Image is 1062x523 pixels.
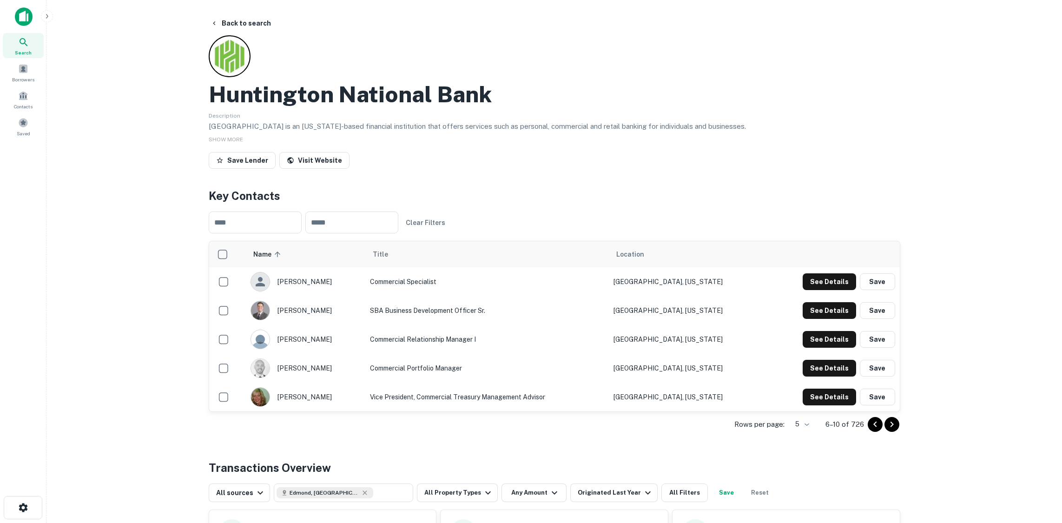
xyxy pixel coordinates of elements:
[251,387,361,407] div: [PERSON_NAME]
[251,330,361,349] div: [PERSON_NAME]
[365,383,609,411] td: Vice President, Commercial Treasury Management Advisor
[251,358,361,378] div: [PERSON_NAME]
[1016,449,1062,493] iframe: Chat Widget
[803,389,856,405] button: See Details
[246,241,365,267] th: Name
[251,388,270,406] img: 1516669242985
[251,359,270,377] img: 1748559797757
[616,249,644,260] span: Location
[209,136,243,143] span: SHOW MORE
[417,483,498,502] button: All Property Types
[209,187,900,204] h4: Key Contacts
[209,459,331,476] h4: Transactions Overview
[207,15,275,32] button: Back to search
[279,152,350,169] a: Visit Website
[253,249,284,260] span: Name
[609,325,765,354] td: [GEOGRAPHIC_DATA], [US_STATE]
[609,296,765,325] td: [GEOGRAPHIC_DATA], [US_STATE]
[803,331,856,348] button: See Details
[661,483,708,502] button: All Filters
[609,383,765,411] td: [GEOGRAPHIC_DATA], [US_STATE]
[251,330,270,349] img: 9c8pery4andzj6ohjkjp54ma2
[209,483,270,502] button: All sources
[365,296,609,325] td: SBA Business Development Officer Sr.
[365,241,609,267] th: Title
[365,354,609,383] td: Commercial Portfolio Manager
[12,76,34,83] span: Borrowers
[501,483,567,502] button: Any Amount
[251,301,270,320] img: 1654636564910
[609,241,765,267] th: Location
[3,87,44,112] a: Contacts
[402,214,449,231] button: Clear Filters
[712,483,741,502] button: Save your search to get updates of matches that match your search criteria.
[884,417,899,432] button: Go to next page
[803,273,856,290] button: See Details
[609,354,765,383] td: [GEOGRAPHIC_DATA], [US_STATE]
[209,113,240,119] span: Description
[3,60,44,85] a: Borrowers
[734,419,785,430] p: Rows per page:
[860,360,895,377] button: Save
[860,273,895,290] button: Save
[14,103,33,110] span: Contacts
[365,267,609,296] td: Commercial Specialist
[609,267,765,296] td: [GEOGRAPHIC_DATA], [US_STATE]
[3,114,44,139] a: Saved
[825,419,864,430] p: 6–10 of 726
[216,487,266,498] div: All sources
[209,152,276,169] button: Save Lender
[251,272,361,291] div: [PERSON_NAME]
[209,121,900,132] p: [GEOGRAPHIC_DATA] is an [US_STATE]-based financial institution that offers services such as perso...
[17,130,30,137] span: Saved
[860,302,895,319] button: Save
[365,325,609,354] td: Commercial Relationship Manager I
[15,7,33,26] img: capitalize-icon.png
[803,302,856,319] button: See Details
[803,360,856,377] button: See Details
[209,81,492,108] h2: Huntington National Bank
[788,417,811,431] div: 5
[290,489,359,497] span: Edmond, [GEOGRAPHIC_DATA], [GEOGRAPHIC_DATA]
[578,487,653,498] div: Originated Last Year
[745,483,775,502] button: Reset
[868,417,883,432] button: Go to previous page
[860,331,895,348] button: Save
[373,249,400,260] span: Title
[15,49,32,56] span: Search
[3,33,44,58] a: Search
[251,301,361,320] div: [PERSON_NAME]
[209,241,900,411] div: scrollable content
[860,389,895,405] button: Save
[570,483,658,502] button: Originated Last Year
